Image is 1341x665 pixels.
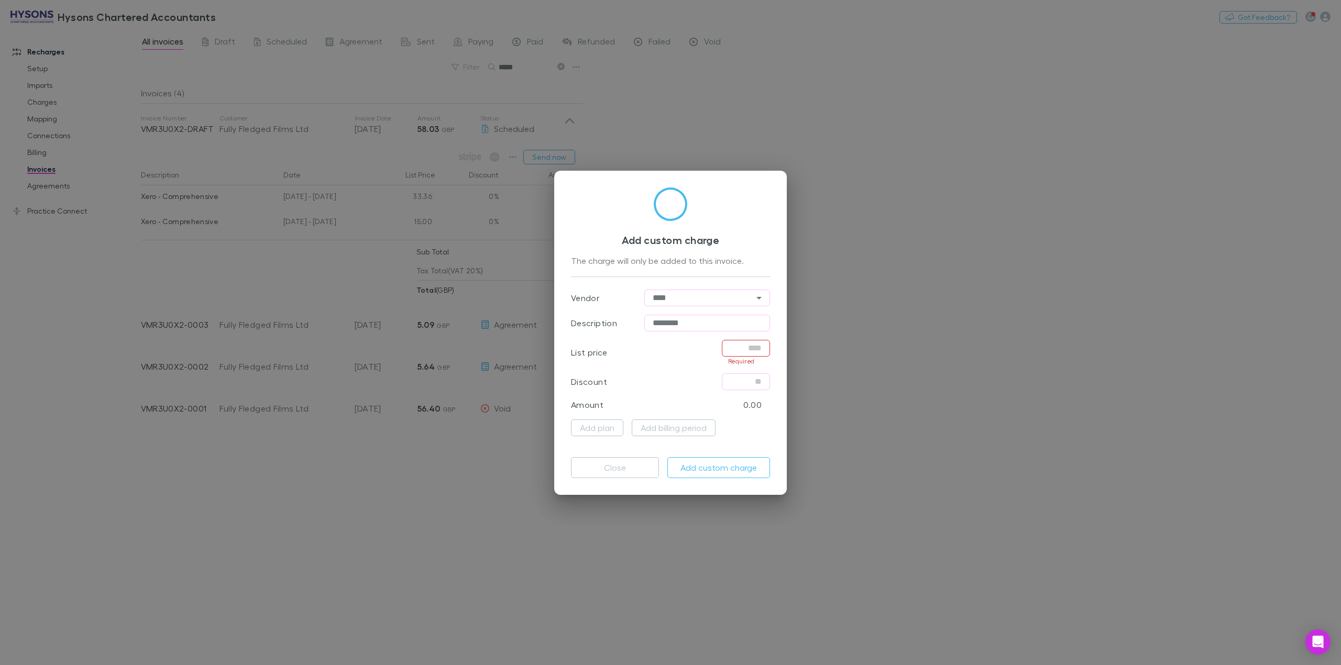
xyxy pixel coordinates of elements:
div: The charge will only be added to this invoice. [571,254,770,268]
p: List price [571,346,608,359]
div: Open Intercom Messenger [1305,629,1331,655]
p: 0.00 [743,398,762,411]
p: Description [571,317,617,329]
p: Discount [571,375,607,388]
p: Vendor [571,292,599,304]
p: Required [722,358,770,365]
p: Amount [571,398,603,411]
button: Close [571,457,659,478]
button: Add custom charge [667,457,770,478]
button: Add plan [571,419,623,436]
button: Add billing period [632,419,716,436]
h3: Add custom charge [571,234,770,246]
button: Open [752,291,766,305]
